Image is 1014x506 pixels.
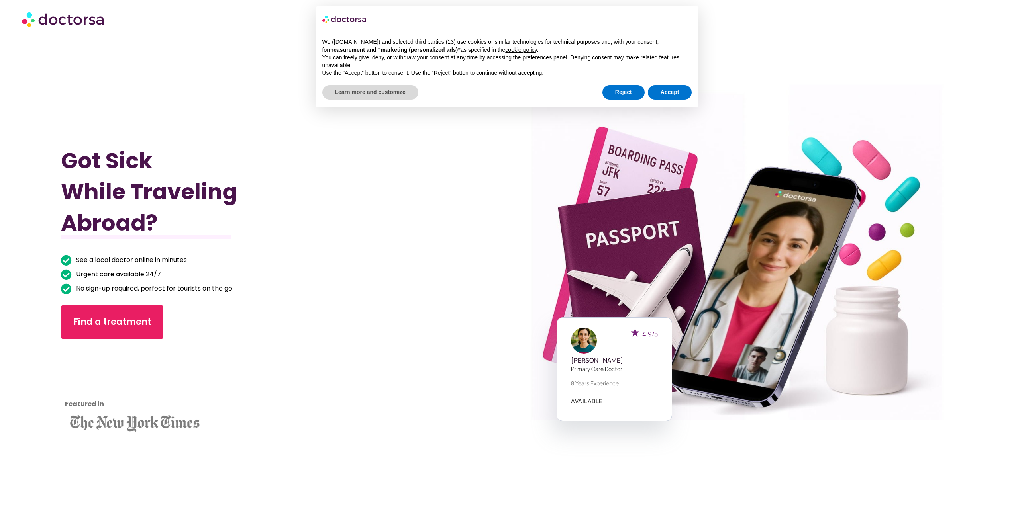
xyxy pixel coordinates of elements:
[322,13,367,25] img: logo
[322,38,692,54] p: We ([DOMAIN_NAME]) and selected third parties (13) use cookies or similar technologies for techni...
[74,254,187,266] span: See a local doctor online in minutes
[571,365,658,373] p: Primary care doctor
[73,316,151,328] span: Find a treatment
[74,283,232,294] span: No sign-up required, perfect for tourists on the go
[65,351,137,410] iframe: Customer reviews powered by Trustpilot
[61,145,440,238] h1: Got Sick While Traveling Abroad?
[329,47,461,53] strong: measurement and “marketing (personalized ads)”
[322,85,418,100] button: Learn more and customize
[65,399,104,408] strong: Featured in
[322,54,692,69] p: You can freely give, deny, or withdraw your consent at any time by accessing the preferences pane...
[648,85,692,100] button: Accept
[602,85,645,100] button: Reject
[322,69,692,77] p: Use the “Accept” button to consent. Use the “Reject” button to continue without accepting.
[74,269,161,280] span: Urgent care available 24/7
[571,357,658,364] h5: [PERSON_NAME]
[571,398,603,404] a: AVAILABLE
[61,305,163,339] a: Find a treatment
[642,330,658,338] span: 4.9/5
[571,398,603,404] span: AVAILABLE
[505,47,537,53] a: cookie policy
[571,379,658,387] p: 8 years experience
